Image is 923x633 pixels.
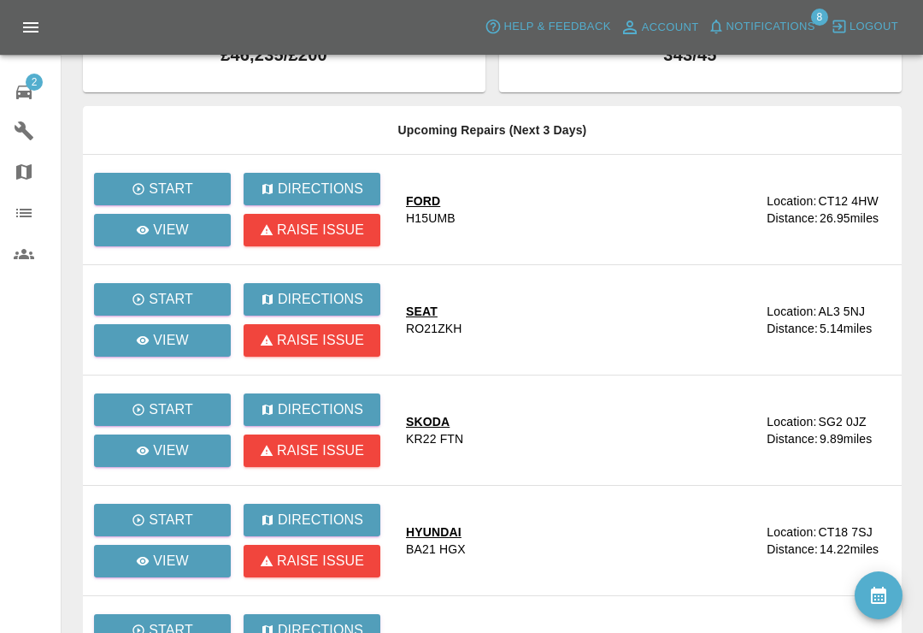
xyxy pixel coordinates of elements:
[97,42,451,68] p: £46,235 / £200
[818,413,866,430] div: SG2 0JZ
[244,324,380,357] button: Raise issue
[94,214,231,246] a: View
[406,303,753,337] a: SEATRO21ZKH
[767,192,888,227] a: Location:CT12 4HWDistance:26.95miles
[406,541,466,558] div: BA21 HGX
[406,524,466,541] div: HYUNDAI
[767,430,818,447] div: Distance:
[94,324,231,357] a: View
[767,413,816,430] div: Location:
[811,9,828,26] span: 8
[615,14,703,41] a: Account
[244,173,380,205] button: Directions
[767,524,888,558] a: Location:CT18 7SJDistance:14.22miles
[244,504,380,536] button: Directions
[244,283,380,316] button: Directions
[94,435,231,467] a: View
[826,14,902,40] button: Logout
[244,435,380,467] button: Raise issue
[767,192,816,210] div: Location:
[94,393,231,426] button: Start
[767,320,818,337] div: Distance:
[153,551,189,571] p: View
[820,210,888,227] div: 26.95 miles
[767,541,818,558] div: Distance:
[820,541,888,558] div: 14.22 miles
[277,220,364,240] p: Raise issue
[406,303,462,320] div: SEAT
[406,192,456,210] div: FORD
[767,303,888,337] a: Location:AL3 5NJDistance:5.14miles
[278,179,363,199] p: Directions
[94,545,231,577] a: View
[726,17,815,37] span: Notifications
[850,17,898,37] span: Logout
[278,289,363,310] p: Directions
[406,524,753,558] a: HYUNDAIBA21 HGX
[820,320,888,337] div: 5.14 miles
[149,510,193,530] p: Start
[94,504,231,536] button: Start
[767,210,818,227] div: Distance:
[94,283,231,316] button: Start
[26,74,43,91] span: 2
[642,18,699,38] span: Account
[153,330,189,351] p: View
[406,430,463,447] div: KR22 FTN
[278,399,363,420] p: Directions
[277,441,364,461] p: Raise issue
[818,192,878,210] div: CT12 4HW
[820,430,888,447] div: 9.89 miles
[153,220,189,240] p: View
[406,413,753,447] a: SKODAKR22 FTN
[503,17,610,37] span: Help & Feedback
[244,214,380,246] button: Raise issue
[277,551,364,571] p: Raise issue
[153,441,189,461] p: View
[244,393,380,426] button: Directions
[818,303,865,320] div: AL3 5NJ
[94,173,231,205] button: Start
[855,571,902,619] button: availability
[703,14,820,40] button: Notifications
[83,106,902,155] th: Upcoming Repairs (Next 3 Days)
[480,14,614,40] button: Help & Feedback
[406,413,463,430] div: SKODA
[767,413,888,447] a: Location:SG2 0JZDistance:9.89miles
[277,330,364,351] p: Raise issue
[278,510,363,530] p: Directions
[149,179,193,199] p: Start
[10,7,51,48] button: Open drawer
[767,303,816,320] div: Location:
[244,545,380,577] button: Raise issue
[406,192,753,227] a: FORDH15UMB
[818,524,872,541] div: CT18 7SJ
[406,210,456,227] div: H15UMB
[406,320,462,337] div: RO21ZKH
[149,289,193,310] p: Start
[767,524,816,541] div: Location:
[513,42,867,68] p: 343 / 45
[149,399,193,420] p: Start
